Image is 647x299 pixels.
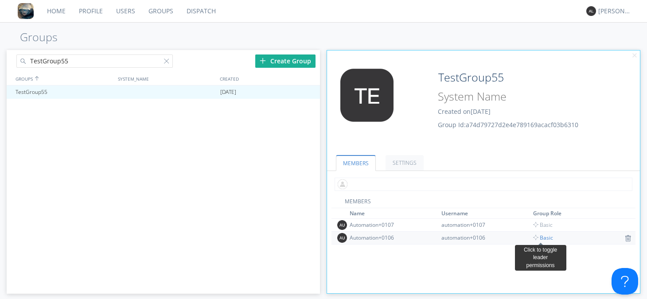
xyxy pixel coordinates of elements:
[116,72,218,85] div: SYSTEM_NAME
[218,72,320,85] div: CREATED
[255,54,316,68] div: Create Group
[598,7,631,16] div: [PERSON_NAME]
[337,220,347,230] img: 373638.png
[16,54,173,68] input: Search groups
[438,107,491,116] span: Created on
[18,3,34,19] img: 8ff700cf5bab4eb8a436322861af2272
[335,178,632,191] input: Type name of user to add to group
[336,155,376,171] a: MEMBERS
[586,6,596,16] img: 373638.png
[348,208,440,219] th: Toggle SortBy
[518,246,563,269] div: Click to toggle leader permissions
[350,221,416,229] div: Automation+0107
[13,72,113,85] div: GROUPS
[435,69,578,86] input: Group Name
[471,107,491,116] span: [DATE]
[625,235,631,242] img: icon-trash.svg
[7,85,320,99] a: TestGroup55[DATE]
[337,233,347,243] img: 373638.png
[435,88,578,105] input: System Name
[438,120,578,129] span: Group Id: a74d79727d2e4e789169acacf03b6310
[533,234,553,241] span: Basic
[631,53,638,59] img: cancel.svg
[441,221,508,229] div: automation+0107
[532,208,624,219] th: Toggle SortBy
[331,198,636,208] div: MEMBERS
[386,155,424,171] a: SETTINGS
[334,69,400,122] img: 373638.png
[612,268,638,295] iframe: Toggle Customer Support
[533,221,553,229] span: Basic
[260,58,266,64] img: plus.svg
[13,85,115,99] div: TestGroup55
[350,234,416,241] div: Automation+0106
[220,85,236,99] span: [DATE]
[441,234,508,241] div: automation+0106
[440,208,532,219] th: Toggle SortBy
